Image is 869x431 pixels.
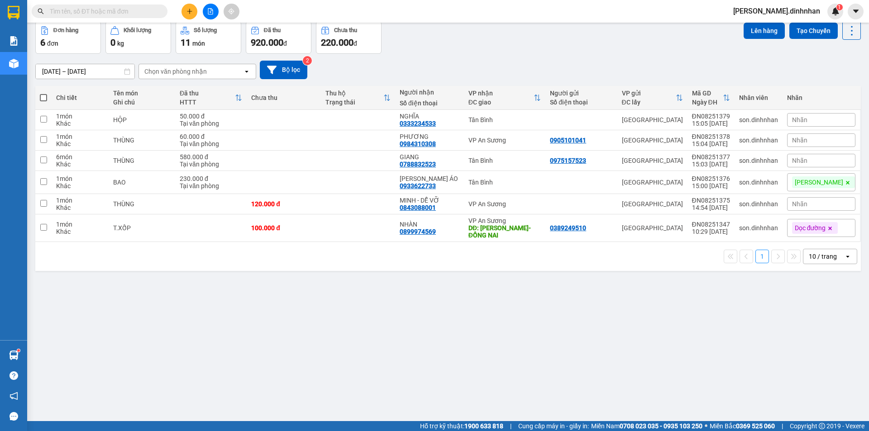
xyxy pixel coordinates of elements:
div: Trạng thái [325,99,383,106]
div: 1 món [56,133,104,140]
span: đơn [47,40,58,47]
div: Khác [56,140,104,147]
th: Toggle SortBy [321,86,395,110]
div: 15:03 [DATE] [692,161,730,168]
div: son.dinhnhan [739,157,778,164]
div: 580.000 đ [180,153,242,161]
div: Khối lượng [124,27,151,33]
div: GIANG [400,153,459,161]
div: 120.000 đ [251,200,316,208]
svg: open [243,68,250,75]
div: 10:29 [DATE] [692,228,730,235]
div: son.dinhnhan [739,200,778,208]
th: Toggle SortBy [617,86,688,110]
div: 1 món [56,113,104,120]
div: Số điện thoại [400,99,459,107]
span: file-add [207,8,214,14]
span: | [510,421,511,431]
span: message [10,412,18,421]
div: Đã thu [264,27,281,33]
button: Số lượng11món [176,21,241,54]
div: Nhân viên [739,94,778,101]
div: [GEOGRAPHIC_DATA] [622,116,683,123]
sup: 1 [17,349,20,352]
button: Đã thu920.000đ [246,21,311,54]
button: Chưa thu220.000đ [316,21,382,54]
button: aim [224,4,239,19]
div: ĐN08251377 [692,153,730,161]
span: 220.000 [321,37,353,48]
span: 6 [40,37,45,48]
div: Tại văn phòng [180,161,242,168]
strong: 0708 023 035 - 0935 103 250 [620,422,702,430]
div: Chọn văn phòng nhận [144,67,207,76]
span: món [192,40,205,47]
img: solution-icon [9,36,19,46]
div: Khác [56,204,104,211]
span: Cung cấp máy in - giấy in: [518,421,589,431]
div: T.XỐP [113,224,171,232]
div: NGHĨA [400,113,459,120]
input: Tìm tên, số ĐT hoặc mã đơn [50,6,157,16]
div: PHƯƠNG [400,133,459,140]
div: 0933622733 [400,182,436,189]
div: Đơn hàng [53,27,78,33]
th: Toggle SortBy [175,86,247,110]
button: plus [181,4,197,19]
div: Khác [56,120,104,127]
div: Tân Bình [468,116,541,123]
div: Người nhận [400,89,459,96]
strong: 0369 525 060 [736,422,775,430]
div: son.dinhnhan [739,179,778,186]
div: [GEOGRAPHIC_DATA] [622,200,683,208]
div: VP gửi [622,90,676,97]
svg: open [844,253,851,260]
div: Chi tiết [56,94,104,101]
span: caret-down [852,7,860,15]
div: 15:05 [DATE] [692,120,730,127]
div: Khác [56,228,104,235]
span: Miền Bắc [710,421,775,431]
div: 0984310308 [400,140,436,147]
strong: 1900 633 818 [464,422,503,430]
div: Đã thu [180,90,235,97]
div: 0788832523 [400,161,436,168]
div: [GEOGRAPHIC_DATA] [622,137,683,144]
div: ĐN08251379 [692,113,730,120]
span: Nhãn [792,200,807,208]
div: Tại văn phòng [180,140,242,147]
div: Tại văn phòng [180,182,242,189]
span: 0 [110,37,115,48]
img: icon-new-feature [831,7,840,15]
button: Khối lượng0kg [105,21,171,54]
div: 10 / trang [809,252,837,261]
img: warehouse-icon [9,59,19,68]
div: Mã GD [692,90,723,97]
button: Đơn hàng6đơn [35,21,101,54]
div: ĐN08251376 [692,175,730,182]
span: Miền Nam [591,421,702,431]
div: [GEOGRAPHIC_DATA] [622,179,683,186]
div: 0843088001 [400,204,436,211]
div: VP nhận [468,90,534,97]
div: Ghi chú [113,99,171,106]
div: Người gửi [550,90,612,97]
span: search [38,8,44,14]
div: HỘP [113,116,171,123]
div: VP An Sương [468,137,541,144]
div: Khác [56,161,104,168]
span: Dọc đường [795,224,826,232]
span: question-circle [10,371,18,380]
div: THÙNG [113,200,171,208]
div: 0389249510 [550,224,586,232]
span: đ [283,40,287,47]
span: ⚪️ [705,424,707,428]
button: Tạo Chuyến [789,23,838,39]
div: 1 món [56,197,104,204]
span: 920.000 [251,37,283,48]
div: 15:00 [DATE] [692,182,730,189]
sup: 1 [836,4,843,10]
th: Toggle SortBy [464,86,546,110]
div: son.dinhnhan [739,224,778,232]
span: đ [353,40,357,47]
